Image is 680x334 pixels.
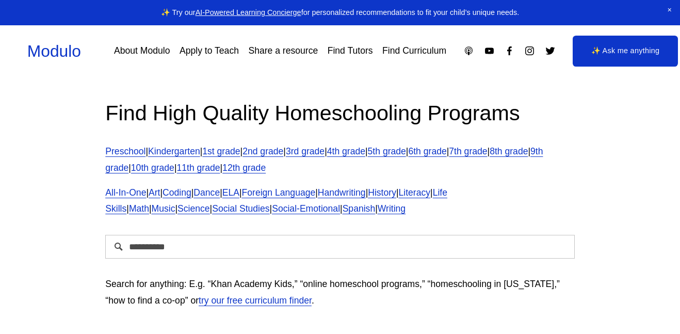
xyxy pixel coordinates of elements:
[114,42,170,60] a: About Modulo
[176,163,220,173] a: 11th grade
[105,235,574,259] input: Search
[343,203,376,214] a: Spanish
[449,146,487,156] a: 7th grade
[180,42,239,60] a: Apply to Teach
[272,203,340,214] a: Social-Emotional
[504,45,515,56] a: Facebook
[163,187,191,198] a: Coding
[222,187,239,198] a: ELA
[105,99,574,127] h2: Find High Quality Homeschooling Programs
[286,146,325,156] a: 3rd grade
[177,203,210,214] a: Science
[318,187,366,198] a: Handwriting
[524,45,535,56] a: Instagram
[193,187,220,198] a: Dance
[328,42,373,60] a: Find Tutors
[545,45,556,56] a: Twitter
[131,163,174,173] a: 10th grade
[463,45,474,56] a: Apple Podcasts
[27,42,81,60] a: Modulo
[152,203,175,214] a: Music
[212,203,269,214] a: Social Studies
[242,187,316,198] a: Foreign Language
[368,187,396,198] a: History
[382,42,446,60] a: Find Curriculum
[490,146,528,156] a: 8th grade
[105,144,574,176] p: | | | | | | | | | | | | |
[105,146,145,156] a: Preschool
[573,36,678,67] a: ✨ Ask me anything
[399,187,431,198] a: Literacy
[248,42,318,60] a: Share a resource
[202,146,240,156] a: 1st grade
[105,276,574,309] p: Search for anything: E.g. “Khan Academy Kids,” “online homeschool programs,” “homeschooling in [U...
[196,8,301,17] a: AI-Powered Learning Concierge
[484,45,495,56] a: YouTube
[199,295,312,306] a: try our free curriculum finder
[105,187,146,198] a: All-In-One
[105,185,574,217] p: | | | | | | | | | | | | | | | |
[149,187,160,198] a: Art
[378,203,406,214] a: Writing
[368,146,406,156] a: 5th grade
[129,203,149,214] a: Math
[242,146,283,156] a: 2nd grade
[408,146,446,156] a: 6th grade
[148,146,200,156] a: Kindergarten
[327,146,365,156] a: 4th grade
[222,163,266,173] a: 12th grade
